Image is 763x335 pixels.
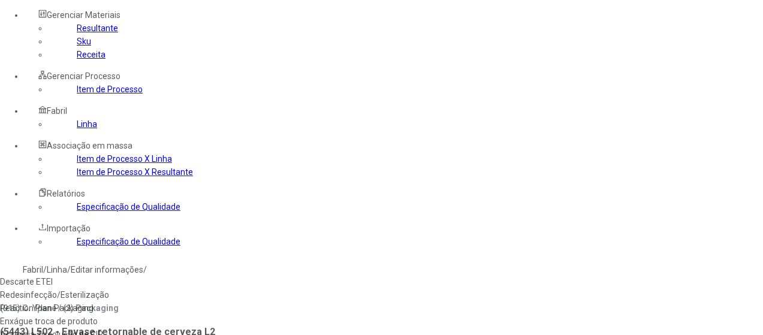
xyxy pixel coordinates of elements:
[67,265,71,274] nz-breadcrumb-separator: /
[47,189,85,198] span: Relatórios
[77,119,97,129] a: Linha
[77,23,118,33] a: Resultante
[71,265,143,274] a: Editar informações
[47,106,67,116] span: Fabril
[47,10,120,20] span: Gerenciar Materiais
[77,50,105,59] a: Receita
[23,265,43,274] a: Fabril
[143,265,147,274] nz-breadcrumb-separator: /
[77,167,193,177] a: Item de Processo X Resultante
[43,265,47,274] nz-breadcrumb-separator: /
[77,154,172,164] a: Item de Processo X Linha
[77,84,143,94] a: Item de Processo
[77,202,180,212] a: Especificação de Qualidade
[47,224,91,233] span: Importação
[47,141,132,150] span: Associação em massa
[47,71,120,81] span: Gerenciar Processo
[47,265,67,274] a: Linha
[77,237,180,246] a: Especificação de Qualidade
[77,37,91,46] a: Sku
